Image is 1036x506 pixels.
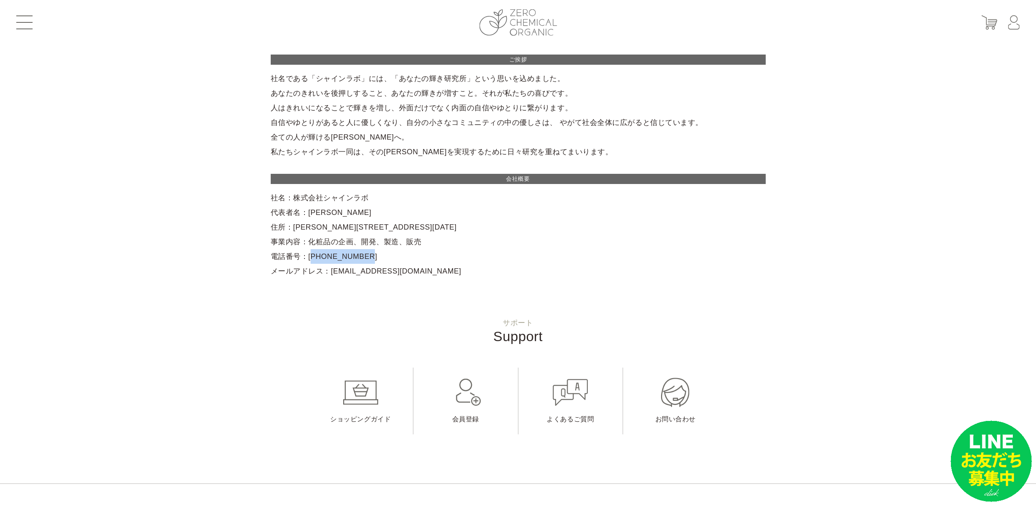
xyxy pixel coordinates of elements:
span: Support [493,329,543,344]
a: よくあるご質問 [519,368,623,434]
div: 社名である「シャインラボ」には、「あなたの輝き研究所」という思いを込めました。 あなたのきれいを後押しすること、あなたの輝きが増すこと。それが私たちの喜びです。 人はきれいになることで輝きを増し... [271,55,766,278]
h2: ご挨拶 [271,55,766,65]
a: 会員登録 [414,368,518,434]
img: small_line.png [951,421,1032,502]
a: お問い合わせ [623,368,728,434]
a: ショッピングガイド [309,368,413,434]
img: カート [981,15,997,30]
h2: 会社概要 [271,174,766,184]
small: サポート [16,319,1020,326]
img: ZERO CHEMICAL ORGANIC [479,9,557,36]
img: マイページ [1008,15,1020,30]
